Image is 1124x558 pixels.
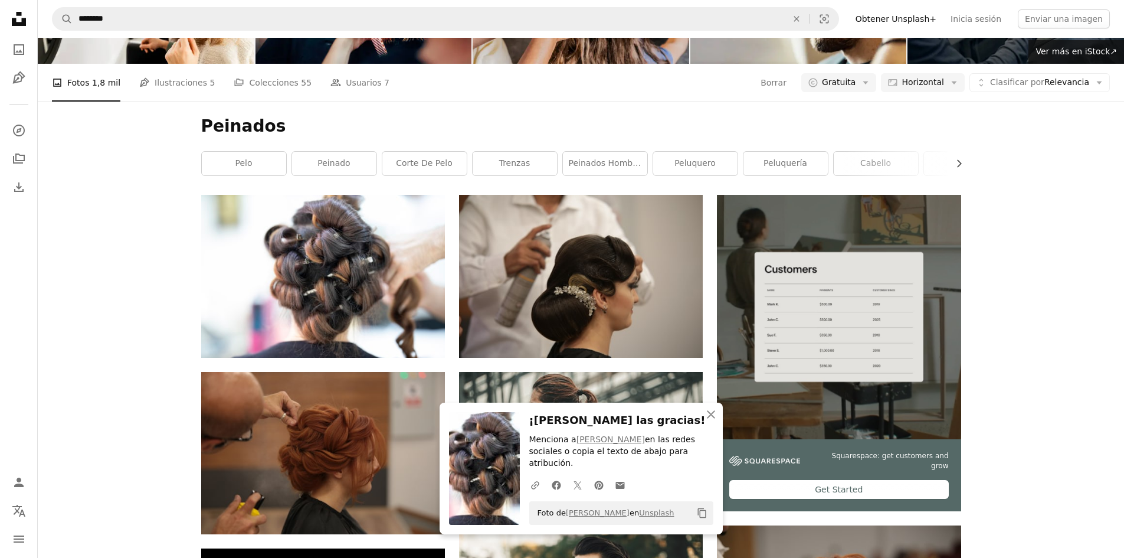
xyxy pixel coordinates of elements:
h3: ¡[PERSON_NAME] las gracias! [529,412,713,429]
button: Gratuita [801,73,877,92]
a: Inicia sesión [943,9,1008,28]
span: 55 [301,76,312,89]
button: Copiar al portapapeles [692,503,712,523]
a: Ilustraciones 5 [139,64,215,102]
a: Trenzas [473,152,557,175]
a: Corte de pelo [382,152,467,175]
a: Comparte por correo electrónico [609,473,631,497]
div: Get Started [729,480,948,499]
a: Mujer con camisa negra de manga larga [201,271,445,282]
button: Enviar una imagen [1018,9,1110,28]
button: Buscar en Unsplash [53,8,73,30]
button: Borrar [784,8,810,30]
span: Gratuita [822,77,856,89]
span: Foto de en [532,504,674,523]
img: Mujer con camisa negra de manga larga [201,195,445,357]
a: persona [924,152,1008,175]
a: Comparte en Pinterest [588,473,609,497]
button: Horizontal [881,73,964,92]
a: peinados hombres [563,152,647,175]
button: Borrar [760,73,787,92]
a: Colecciones 55 [234,64,312,102]
a: cabello [834,152,918,175]
button: Clasificar porRelevancia [969,73,1110,92]
a: Inicio — Unsplash [7,7,31,33]
a: pelo [202,152,286,175]
span: Horizontal [902,77,943,89]
a: [PERSON_NAME] [566,508,630,517]
span: Clasificar por [990,77,1044,87]
img: Una mujer peinada por un estilista [459,195,703,357]
span: Relevancia [990,77,1089,89]
a: Unsplash [639,508,674,517]
a: Ver más en iStock↗ [1028,40,1124,64]
button: Idioma [7,499,31,523]
a: Una mujer peinada por un hombre [201,448,445,458]
a: Ilustraciones [7,66,31,90]
span: Ver más en iStock ↗ [1035,47,1117,56]
a: Historial de descargas [7,175,31,199]
span: 5 [209,76,215,89]
img: Un hombre con una cola de caballo [459,372,703,509]
form: Encuentra imágenes en todo el sitio [52,7,839,31]
img: Una mujer peinada por un hombre [201,372,445,534]
button: desplazar lista a la derecha [948,152,961,175]
a: [PERSON_NAME] [576,435,645,444]
button: Menú [7,527,31,551]
a: Comparte en Twitter [567,473,588,497]
a: Una mujer peinada por un estilista [459,271,703,282]
button: Búsqueda visual [810,8,838,30]
a: Obtener Unsplash+ [848,9,943,28]
span: Squarespace: get customers and grow [814,451,948,471]
a: peinado [292,152,376,175]
a: Explorar [7,119,31,142]
a: peluquería [743,152,828,175]
a: Usuarios 7 [330,64,389,102]
a: Fotos [7,38,31,61]
a: Squarespace: get customers and growGet Started [717,195,961,511]
span: 7 [384,76,389,89]
a: Iniciar sesión / Registrarse [7,471,31,494]
h1: Peinados [201,116,961,137]
a: Comparte en Facebook [546,473,567,497]
img: file-1747939142011-51e5cc87e3c9 [729,456,800,466]
a: peluquero [653,152,738,175]
p: Menciona a en las redes sociales o copia el texto de abajo para atribución. [529,434,713,469]
a: Colecciones [7,147,31,171]
img: file-1747939376688-baf9a4a454ffimage [717,195,961,439]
